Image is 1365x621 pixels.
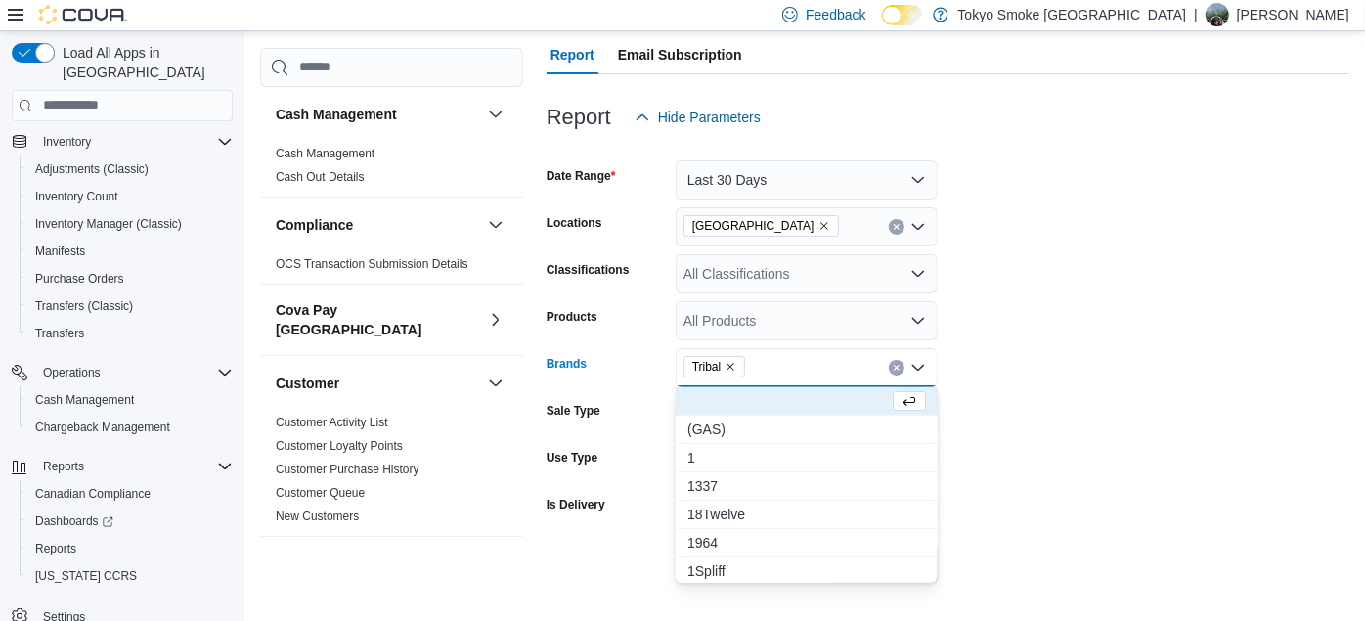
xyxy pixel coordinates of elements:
[35,513,113,529] span: Dashboards
[43,365,101,380] span: Operations
[676,444,938,472] button: 1
[27,416,178,439] a: Chargeback Management
[547,309,597,325] label: Products
[484,371,507,394] button: Customer
[276,461,419,476] span: Customer Purchase History
[725,361,736,373] button: Remove Tribal from selection in this group
[687,476,926,496] span: 1337
[276,438,403,452] a: Customer Loyalty Points
[547,450,597,466] label: Use Type
[276,485,365,499] a: Customer Queue
[20,414,241,441] button: Chargeback Management
[35,455,233,478] span: Reports
[20,265,241,292] button: Purchase Orders
[882,25,883,26] span: Dark Mode
[676,557,938,586] button: 1Spliff
[276,169,365,183] a: Cash Out Details
[276,145,374,160] span: Cash Management
[35,420,170,435] span: Chargeback Management
[35,392,134,408] span: Cash Management
[276,373,480,392] button: Customer
[687,448,926,467] span: 1
[687,420,926,439] span: (GAS)
[687,533,926,553] span: 1964
[910,219,926,235] button: Open list of options
[547,262,630,278] label: Classifications
[20,535,241,562] button: Reports
[35,361,233,384] span: Operations
[43,459,84,474] span: Reports
[276,462,419,475] a: Customer Purchase History
[484,102,507,125] button: Cash Management
[683,356,746,377] span: Tribal
[35,244,85,259] span: Manifests
[27,157,156,181] a: Adjustments (Classic)
[27,294,233,318] span: Transfers (Classic)
[658,108,761,127] span: Hide Parameters
[276,104,397,123] h3: Cash Management
[39,5,127,24] img: Cova
[27,157,233,181] span: Adjustments (Classic)
[276,415,388,428] a: Customer Activity List
[910,360,926,376] button: Close list of options
[806,5,865,24] span: Feedback
[276,373,339,392] h3: Customer
[910,266,926,282] button: Open list of options
[276,214,480,234] button: Compliance
[27,564,145,588] a: [US_STATE] CCRS
[276,104,480,123] button: Cash Management
[276,214,353,234] h3: Compliance
[676,472,938,501] button: 1337
[547,497,605,512] label: Is Delivery
[618,35,742,74] span: Email Subscription
[20,155,241,183] button: Adjustments (Classic)
[676,416,938,444] button: (GAS)
[20,508,241,535] a: Dashboards
[547,215,602,231] label: Locations
[35,189,118,204] span: Inventory Count
[27,294,141,318] a: Transfers (Classic)
[27,510,121,533] a: Dashboards
[27,240,233,263] span: Manifests
[35,455,92,478] button: Reports
[276,509,359,522] a: New Customers
[27,240,93,263] a: Manifests
[27,510,233,533] span: Dashboards
[35,361,109,384] button: Operations
[484,212,507,236] button: Compliance
[4,128,241,155] button: Inventory
[20,480,241,508] button: Canadian Compliance
[484,552,507,575] button: Discounts & Promotions
[27,267,233,290] span: Purchase Orders
[20,562,241,590] button: [US_STATE] CCRS
[676,160,938,200] button: Last 30 Days
[27,388,142,412] a: Cash Management
[889,360,904,376] button: Clear input
[27,537,84,560] a: Reports
[276,414,388,429] span: Customer Activity List
[889,219,904,235] button: Clear input
[276,508,359,523] span: New Customers
[35,326,84,341] span: Transfers
[276,256,468,270] a: OCS Transaction Submission Details
[20,386,241,414] button: Cash Management
[27,416,233,439] span: Chargeback Management
[276,299,480,338] button: Cova Pay [GEOGRAPHIC_DATA]
[27,267,132,290] a: Purchase Orders
[35,298,133,314] span: Transfers (Classic)
[27,185,233,208] span: Inventory Count
[55,43,233,82] span: Load All Apps in [GEOGRAPHIC_DATA]
[676,501,938,529] button: 18Twelve
[35,161,149,177] span: Adjustments (Classic)
[35,541,76,556] span: Reports
[818,220,830,232] button: Remove Newfoundland from selection in this group
[1237,3,1349,26] p: [PERSON_NAME]
[27,537,233,560] span: Reports
[35,130,99,154] button: Inventory
[35,486,151,502] span: Canadian Compliance
[35,271,124,287] span: Purchase Orders
[627,98,769,137] button: Hide Parameters
[547,168,616,184] label: Date Range
[683,215,839,237] span: Newfoundland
